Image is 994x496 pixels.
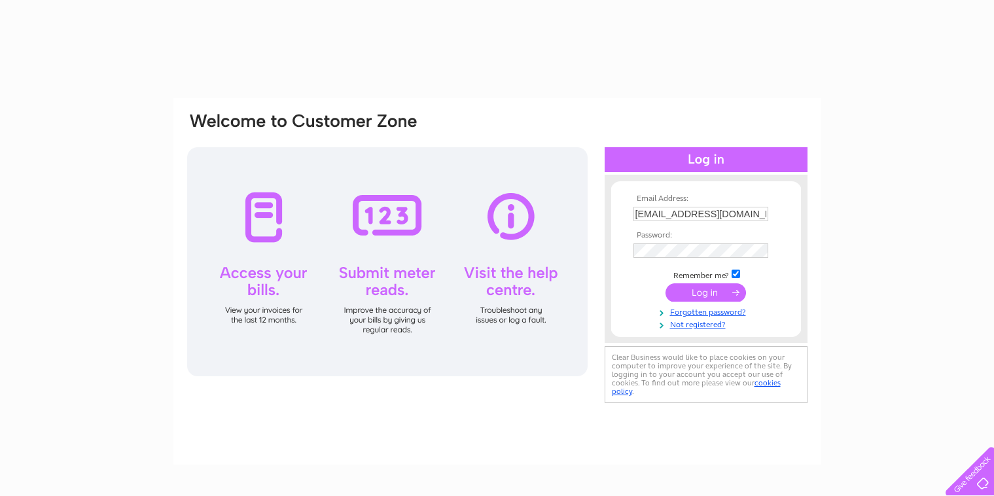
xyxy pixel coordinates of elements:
[630,231,782,240] th: Password:
[633,305,782,317] a: Forgotten password?
[612,378,781,396] a: cookies policy
[630,268,782,281] td: Remember me?
[630,194,782,204] th: Email Address:
[605,346,808,403] div: Clear Business would like to place cookies on your computer to improve your experience of the sit...
[666,283,746,302] input: Submit
[633,317,782,330] a: Not registered?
